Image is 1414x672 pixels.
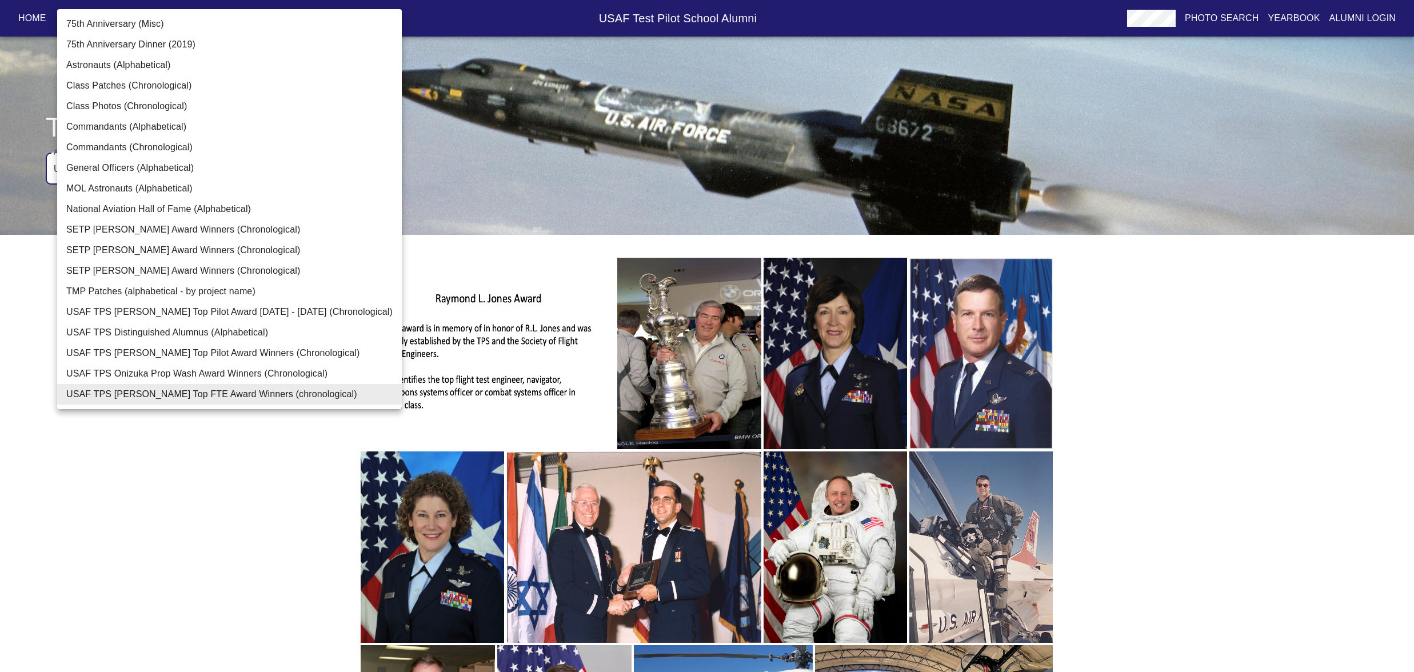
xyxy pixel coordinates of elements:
li: TMP Patches (alphabetical - by project name) [57,281,402,302]
li: USAF TPS [PERSON_NAME] Top FTE Award Winners (chronological) [57,384,402,405]
li: SETP [PERSON_NAME] Award Winners (Chronological) [57,219,402,240]
li: Class Patches (Chronological) [57,75,402,96]
li: Astronauts (Alphabetical) [57,55,402,75]
li: General Officers (Alphabetical) [57,158,402,178]
li: National Aviation Hall of Fame (Alphabetical) [57,199,402,219]
li: Class Photos (Chronological) [57,96,402,117]
li: USAF TPS Onizuka Prop Wash Award Winners (Chronological) [57,363,402,384]
li: Commandants (Chronological) [57,137,402,158]
li: Commandants (Alphabetical) [57,117,402,137]
li: SETP [PERSON_NAME] Award Winners (Chronological) [57,240,402,261]
li: 75th Anniversary (Misc) [57,14,402,34]
li: SETP [PERSON_NAME] Award Winners (Chronological) [57,261,402,281]
li: USAF TPS Distinguished Alumnus (Alphabetical) [57,322,402,343]
li: MOL Astronauts (Alphabetical) [57,178,402,199]
li: USAF TPS [PERSON_NAME] Top Pilot Award Winners (Chronological) [57,343,402,363]
li: USAF TPS [PERSON_NAME] Top Pilot Award [DATE] - [DATE] (Chronological) [57,302,402,322]
li: 75th Anniversary Dinner (2019) [57,34,402,55]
